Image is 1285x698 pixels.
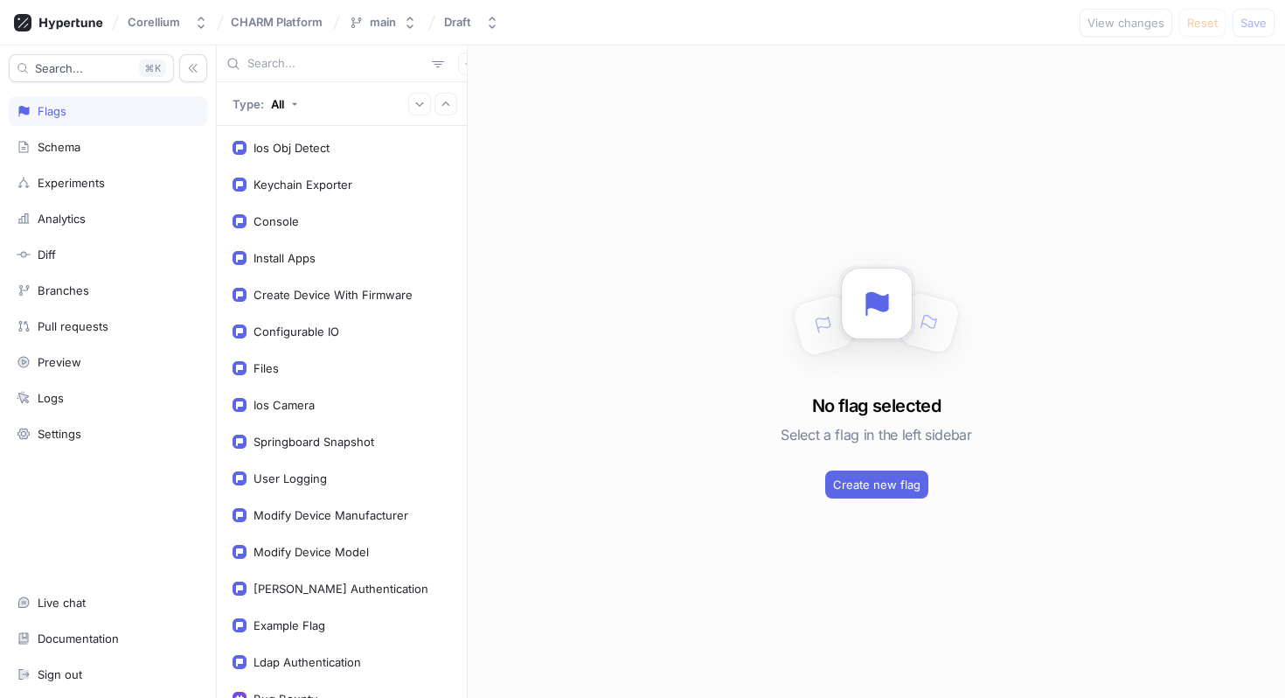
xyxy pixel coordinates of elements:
div: Console [254,214,299,228]
span: Save [1240,17,1267,28]
div: Configurable IO [254,325,339,339]
div: Keychain Exporter [254,178,352,192]
div: Experiments [38,176,105,190]
div: Corellium [128,15,180,30]
div: Diff [38,248,56,262]
div: Springboard Snapshot [254,435,374,449]
div: Example Flag [254,618,325,632]
span: Create new flag [833,479,920,490]
div: K [139,59,166,77]
div: Ios Camera [254,398,315,412]
div: Logs [38,391,64,405]
div: All [271,97,284,111]
a: Documentation [9,624,207,653]
div: Draft [444,15,471,30]
div: Documentation [38,632,119,646]
div: Pull requests [38,319,108,333]
input: Search... [247,55,425,73]
button: Reset [1179,9,1226,37]
button: main [342,8,424,37]
div: Branches [38,283,89,297]
div: Files [254,361,279,375]
div: Sign out [38,667,82,681]
button: View changes [1080,9,1172,37]
div: Flags [38,104,66,118]
button: Type: All [226,88,304,119]
button: Collapse all [434,93,457,115]
h5: Select a flag in the left sidebar [781,419,971,450]
div: Modify Device Model [254,545,369,559]
div: Ldap Authentication [254,655,361,669]
span: View changes [1087,17,1164,28]
span: CHARM Platform [231,16,323,28]
div: [PERSON_NAME] Authentication [254,582,428,596]
button: Draft [437,8,506,37]
div: Analytics [38,212,86,226]
div: Create Device With Firmware [254,288,413,302]
div: Modify Device Manufacturer [254,508,408,522]
button: Save [1233,9,1275,37]
div: main [370,15,396,30]
h3: No flag selected [812,393,941,419]
button: Expand all [408,93,431,115]
p: Type: [233,97,264,111]
button: Corellium [121,8,215,37]
div: Preview [38,355,81,369]
button: Search...K [9,54,174,82]
div: Ios Obj Detect [254,141,330,155]
span: Reset [1187,17,1218,28]
div: Live chat [38,596,86,610]
div: Schema [38,140,80,154]
div: User Logging [254,471,327,485]
div: Install Apps [254,251,316,265]
div: Settings [38,427,81,441]
button: Create new flag [825,471,928,499]
span: Search... [35,63,83,73]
